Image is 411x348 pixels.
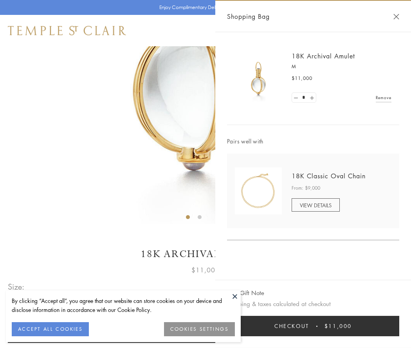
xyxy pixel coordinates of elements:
[191,265,220,275] span: $11,000
[292,198,340,212] a: VIEW DETAILS
[292,63,391,71] p: M
[12,322,89,336] button: ACCEPT ALL COOKIES
[235,55,282,102] img: 18K Archival Amulet
[292,184,320,192] span: From: $9,000
[227,316,399,336] button: Checkout $11,000
[164,322,235,336] button: COOKIES SETTINGS
[227,11,270,22] span: Shopping Bag
[227,299,399,309] p: Shipping & taxes calculated at checkout
[12,296,235,314] div: By clicking “Accept all”, you agree that our website can store cookies on your device and disclos...
[393,14,399,20] button: Close Shopping Bag
[292,93,300,103] a: Set quantity to 0
[159,4,248,11] p: Enjoy Complimentary Delivery & Returns
[8,247,403,261] h1: 18K Archival Amulet
[376,93,391,102] a: Remove
[292,52,355,60] a: 18K Archival Amulet
[227,137,399,146] span: Pairs well with
[292,172,366,180] a: 18K Classic Oval Chain
[8,26,126,35] img: Temple St. Clair
[235,167,282,214] img: N88865-OV18
[274,322,309,330] span: Checkout
[324,322,352,330] span: $11,000
[227,288,264,298] button: Add Gift Note
[8,280,25,293] span: Size:
[308,93,315,103] a: Set quantity to 2
[292,74,312,82] span: $11,000
[300,201,332,209] span: VIEW DETAILS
